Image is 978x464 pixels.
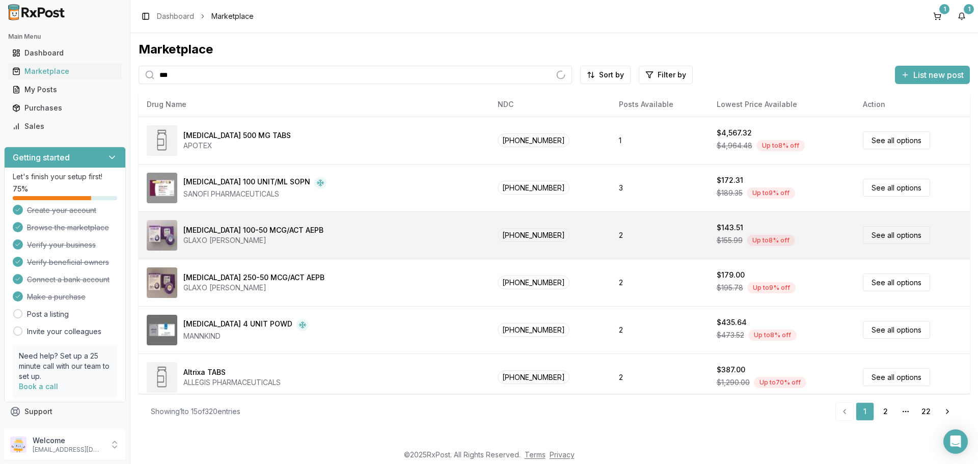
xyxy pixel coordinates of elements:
[4,63,126,79] button: Marketplace
[183,235,323,245] div: GLAXO [PERSON_NAME]
[13,151,70,163] h3: Getting started
[937,402,958,421] a: Go to next page
[498,276,569,289] span: [PHONE_NUMBER]
[717,283,743,293] span: $195.78
[147,125,177,156] img: Abiraterone Acetate 500 MG TABS
[10,436,26,453] img: User avatar
[863,131,930,149] a: See all options
[717,270,745,280] div: $179.00
[24,425,59,435] span: Feedback
[917,402,935,421] a: 22
[717,330,744,340] span: $473.52
[611,92,708,117] th: Posts Available
[4,421,126,439] button: Feedback
[717,175,743,185] div: $172.31
[157,11,254,21] nav: breadcrumb
[27,257,109,267] span: Verify beneficial owners
[12,48,118,58] div: Dashboard
[183,367,226,377] div: Altrixa TABS
[147,220,177,251] img: Advair Diskus 100-50 MCG/ACT AEPB
[33,446,103,454] p: [EMAIL_ADDRESS][DOMAIN_NAME]
[211,11,254,21] span: Marketplace
[939,4,949,14] div: 1
[8,33,122,41] h2: Main Menu
[611,306,708,353] td: 2
[863,274,930,291] a: See all options
[4,4,69,20] img: RxPost Logo
[498,133,569,147] span: [PHONE_NUMBER]
[27,205,96,215] span: Create your account
[27,275,110,285] span: Connect a bank account
[717,365,745,375] div: $387.00
[717,317,747,327] div: $435.64
[580,66,631,84] button: Sort by
[748,330,797,341] div: Up to 8 % off
[183,331,309,341] div: MANNKIND
[183,272,324,283] div: [MEDICAL_DATA] 250-50 MCG/ACT AEPB
[964,4,974,14] div: 1
[33,435,103,446] p: Welcome
[756,140,805,151] div: Up to 8 % off
[717,377,750,388] span: $1,290.00
[754,377,806,388] div: Up to 70 % off
[183,189,327,199] div: SANOFI PHARMACEUTICALS
[895,66,970,84] button: List new post
[4,81,126,98] button: My Posts
[147,267,177,298] img: Advair Diskus 250-50 MCG/ACT AEPB
[13,184,28,194] span: 75 %
[183,141,291,151] div: APOTEX
[139,92,490,117] th: Drug Name
[954,8,970,24] button: 1
[498,228,569,242] span: [PHONE_NUMBER]
[747,282,796,293] div: Up to 9 % off
[151,406,240,417] div: Showing 1 to 15 of 320 entries
[717,128,752,138] div: $4,567.32
[8,44,122,62] a: Dashboard
[498,181,569,195] span: [PHONE_NUMBER]
[183,225,323,235] div: [MEDICAL_DATA] 100-50 MCG/ACT AEPB
[4,402,126,421] button: Support
[139,41,970,58] div: Marketplace
[895,71,970,81] a: List new post
[611,211,708,259] td: 2
[863,368,930,386] a: See all options
[157,11,194,21] a: Dashboard
[147,362,177,393] img: Altrixa TABS
[717,223,743,233] div: $143.51
[183,319,292,331] div: [MEDICAL_DATA] 4 UNIT POWD
[490,92,611,117] th: NDC
[611,164,708,211] td: 3
[550,450,575,459] a: Privacy
[27,240,96,250] span: Verify your business
[183,377,281,388] div: ALLEGIS PHARMACEUTICALS
[717,188,743,198] span: $189.35
[863,226,930,244] a: See all options
[147,173,177,203] img: Admelog SoloStar 100 UNIT/ML SOPN
[183,283,324,293] div: GLAXO [PERSON_NAME]
[599,70,624,80] span: Sort by
[27,292,86,302] span: Make a purchase
[929,8,945,24] a: 1
[863,179,930,197] a: See all options
[498,323,569,337] span: [PHONE_NUMBER]
[12,85,118,95] div: My Posts
[4,118,126,134] button: Sales
[639,66,693,84] button: Filter by
[876,402,894,421] a: 2
[717,141,752,151] span: $4,964.48
[12,66,118,76] div: Marketplace
[183,130,291,141] div: [MEDICAL_DATA] 500 MG TABS
[8,117,122,135] a: Sales
[8,99,122,117] a: Purchases
[13,172,117,182] p: Let's finish your setup first!
[855,92,970,117] th: Action
[856,402,874,421] a: 1
[658,70,686,80] span: Filter by
[498,370,569,384] span: [PHONE_NUMBER]
[12,103,118,113] div: Purchases
[525,450,546,459] a: Terms
[147,315,177,345] img: Afrezza 4 UNIT POWD
[4,100,126,116] button: Purchases
[27,223,109,233] span: Browse the marketplace
[27,309,69,319] a: Post a listing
